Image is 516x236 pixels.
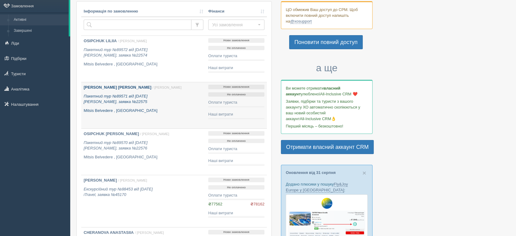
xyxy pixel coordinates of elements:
[135,231,164,234] span: / [PERSON_NAME]
[11,25,69,36] a: Завершені
[84,140,147,151] i: Пакетний тур №89570 від [DATE] [PERSON_NAME], заявка №22576
[81,36,206,82] a: OSIPCHUK LILIIA / [PERSON_NAME] Пакетний тур №89572 від [DATE][PERSON_NAME], заявка №22574 Mitsis...
[81,129,206,175] a: OSIPCHUK [PERSON_NAME] / [PERSON_NAME] Пакетний тур №89570 від [DATE][PERSON_NAME], заявка №22576...
[84,178,117,183] b: [PERSON_NAME]
[286,170,336,175] a: Оновлення від 31 серпня
[84,85,151,90] b: [PERSON_NAME] [PERSON_NAME]
[84,108,203,114] p: Mitsis Belvedere , [GEOGRAPHIC_DATA]
[11,14,69,25] a: Активні
[208,20,264,30] button: Усі замовлення
[140,132,169,136] span: / [PERSON_NAME]
[362,170,366,176] button: Close
[84,9,203,14] a: Інформація по замовленню
[208,38,264,43] p: Нове замовлення
[81,82,206,128] a: [PERSON_NAME] [PERSON_NAME] / [PERSON_NAME] Пакетний тур №89571 від [DATE][PERSON_NAME], заявка №...
[286,98,368,122] p: Заявки, підбірки та туристи з вашого аккаунту ХО автоматично скопіюються у ваш новий особистий ак...
[290,19,311,24] a: @xosupport
[208,185,264,190] p: Не оплачено
[152,86,181,89] span: / [PERSON_NAME]
[281,140,374,154] a: Отримати власний аккаунт CRM
[281,1,372,29] div: ЦО обмежив Ваш доступ до СРМ. Щоб включити повний доступ напишіть на
[362,169,366,176] span: ×
[300,116,336,121] span: All-Inclusive CRM👌
[286,85,368,97] p: Ви можете отримати улюбленої
[84,39,117,43] b: OSIPCHUK LILIIA
[320,92,357,96] span: All-Inclusive CRM ❤️
[208,193,264,198] div: Оплати туриста
[84,47,147,58] i: Пакетний тур №89572 від [DATE] [PERSON_NAME], заявка №22574
[84,154,203,160] p: Mitsis Belvedere , [GEOGRAPHIC_DATA]
[286,182,348,193] a: Fly&Joy Europe у [GEOGRAPHIC_DATA]
[208,85,264,89] p: Нове замовлення
[208,46,264,50] p: Не оплачено
[118,179,147,182] span: / [PERSON_NAME]
[81,175,206,227] a: [PERSON_NAME] / [PERSON_NAME] Екскурсійний тур №88453 від [DATE]iTravel, заявка №45170
[212,22,256,28] span: Усі замовлення
[208,100,264,105] div: Оплати туриста
[84,187,153,197] i: Екскурсійний тур №88453 від [DATE] iTravel, заявка №45170
[208,112,264,117] div: Наші витрати
[84,61,203,67] p: Mitsis Belvedere , [GEOGRAPHIC_DATA]
[208,202,222,206] span: ₴77562
[208,65,264,71] div: Наші витрати
[208,210,264,216] div: Наші витрати
[208,178,264,182] p: Нове замовлення
[286,123,368,129] p: Перший місяць – безкоштовно!
[118,39,147,43] span: / [PERSON_NAME]
[208,146,264,152] div: Оплати туриста
[84,20,191,30] input: Пошук за номером замовлення, ПІБ або паспортом туриста
[208,230,264,234] p: Нове замовлення
[84,230,134,235] b: CHERANOVA ANASTASIIA
[208,158,264,164] div: Наші витрати
[281,63,372,73] h3: а ще
[208,139,264,143] p: Не оплачено
[286,86,340,96] b: власний аккаунт
[286,181,368,193] p: Додано плюсики у пошуку :
[250,201,264,207] span: ₴78162
[84,94,147,104] i: Пакетний тур №89571 від [DATE] [PERSON_NAME], заявка №22575
[208,9,264,14] a: Фінанси
[84,131,139,136] b: OSIPCHUK [PERSON_NAME]
[289,35,363,49] a: Поновити повний доступ
[208,131,264,136] p: Нове замовлення
[208,92,264,97] p: Не оплачено
[208,53,264,59] div: Оплати туриста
